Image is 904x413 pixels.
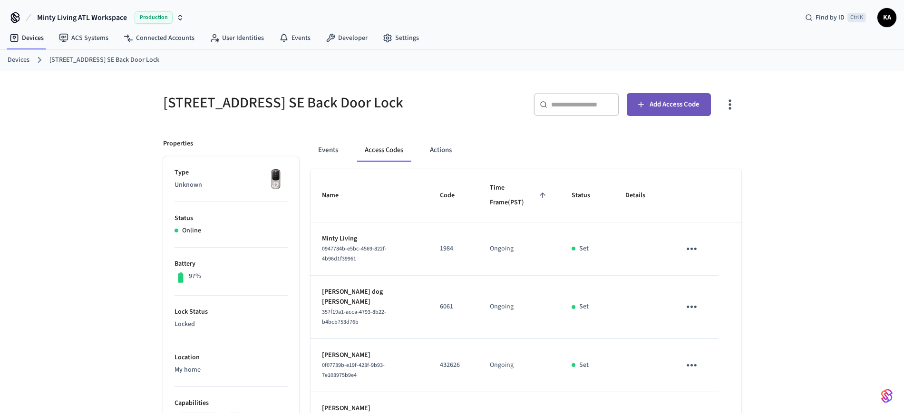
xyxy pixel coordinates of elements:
[311,139,346,162] button: Events
[322,234,418,244] p: Minty Living
[478,339,560,392] td: Ongoing
[51,29,116,47] a: ACS Systems
[322,350,418,360] p: [PERSON_NAME]
[175,180,288,190] p: Unknown
[175,307,288,317] p: Lock Status
[440,302,467,312] p: 6061
[881,388,893,403] img: SeamLogoGradient.69752ec5.svg
[311,139,741,162] div: ant example
[135,11,173,24] span: Production
[322,287,418,307] p: [PERSON_NAME] dog [PERSON_NAME]
[375,29,427,47] a: Settings
[8,55,29,65] a: Devices
[440,188,467,203] span: Code
[175,259,288,269] p: Battery
[175,319,288,329] p: Locked
[37,12,127,23] span: Minty Living ATL Workspace
[2,29,51,47] a: Devices
[478,222,560,276] td: Ongoing
[627,93,711,116] button: Add Access Code
[422,139,459,162] button: Actions
[175,168,288,178] p: Type
[182,226,201,236] p: Online
[175,398,288,408] p: Capabilities
[49,55,159,65] a: [STREET_ADDRESS] SE Back Door Lock
[490,181,549,211] span: Time Frame(PST)
[878,9,895,26] span: KA
[650,98,700,111] span: Add Access Code
[175,365,288,375] p: My home
[357,139,411,162] button: Access Codes
[272,29,318,47] a: Events
[440,360,467,370] p: 432626
[189,271,201,281] p: 97%
[478,276,560,339] td: Ongoing
[202,29,272,47] a: User Identities
[816,13,845,22] span: Find by ID
[877,8,896,27] button: KA
[440,244,467,254] p: 1984
[163,139,193,149] p: Properties
[797,9,874,26] div: Find by IDCtrl K
[322,188,351,203] span: Name
[163,93,447,113] h5: [STREET_ADDRESS] SE Back Door Lock
[322,245,387,263] span: 0947784b-e5bc-4569-822f-4b96d1f39961
[264,168,288,192] img: Yale Assure Touchscreen Wifi Smart Lock, Satin Nickel, Front
[625,188,658,203] span: Details
[318,29,375,47] a: Developer
[175,213,288,223] p: Status
[847,13,866,22] span: Ctrl K
[175,353,288,363] p: Location
[579,360,589,370] p: Set
[116,29,202,47] a: Connected Accounts
[322,308,386,326] span: 357f19a1-acca-4793-8b22-b4bcb753d76b
[579,302,589,312] p: Set
[572,188,603,203] span: Status
[322,361,385,379] span: 0f07739b-e19f-423f-9b93-7e103975b9e4
[579,244,589,254] p: Set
